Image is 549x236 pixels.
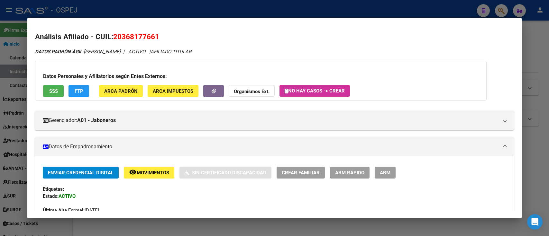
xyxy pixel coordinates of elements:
[59,193,76,199] strong: ACTIVO
[49,88,58,94] span: SSS
[99,85,143,97] button: ARCA Padrón
[69,85,89,97] button: FTP
[375,167,396,179] button: ABM
[43,73,479,80] h3: Datos Personales y Afiliatorios según Entes Externos:
[137,170,169,176] span: Movimientos
[43,193,59,199] strong: Estado:
[279,85,350,97] button: No hay casos -> Crear
[282,170,320,176] span: Crear Familiar
[35,111,514,130] mat-expansion-panel-header: Gerenciador:A01 - Jaboneros
[43,207,99,213] span: [DATE]
[75,88,83,94] span: FTP
[527,214,543,230] div: Open Intercom Messenger
[48,170,114,176] span: Enviar Credencial Digital
[151,49,191,55] span: AFILIADO TITULAR
[129,168,137,176] mat-icon: remove_red_eye
[77,117,116,124] strong: A01 - Jaboneros
[43,85,64,97] button: SSS
[234,89,270,94] strong: Organismos Ext.
[192,170,266,176] span: Sin Certificado Discapacidad
[113,32,159,41] span: 20368177661
[179,167,271,179] button: Sin Certificado Discapacidad
[124,167,174,179] button: Movimientos
[35,49,123,55] span: [PERSON_NAME] -
[104,88,138,94] span: ARCA Padrón
[35,137,514,156] mat-expansion-panel-header: Datos de Empadronamiento
[43,207,85,213] strong: Última Alta Formal:
[43,143,498,151] mat-panel-title: Datos de Empadronamiento
[277,167,325,179] button: Crear Familiar
[148,85,198,97] button: ARCA Impuestos
[285,88,345,94] span: No hay casos -> Crear
[153,88,193,94] span: ARCA Impuestos
[380,170,390,176] span: ABM
[335,170,364,176] span: ABM Rápido
[35,49,84,55] strong: DATOS PADRÓN ÁGIL:
[229,85,275,97] button: Organismos Ext.
[43,186,64,192] strong: Etiquetas:
[43,117,498,124] mat-panel-title: Gerenciador:
[35,31,514,42] h2: Análisis Afiliado - CUIL:
[35,49,191,55] i: | ACTIVO |
[43,167,119,179] button: Enviar Credencial Digital
[330,167,370,179] button: ABM Rápido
